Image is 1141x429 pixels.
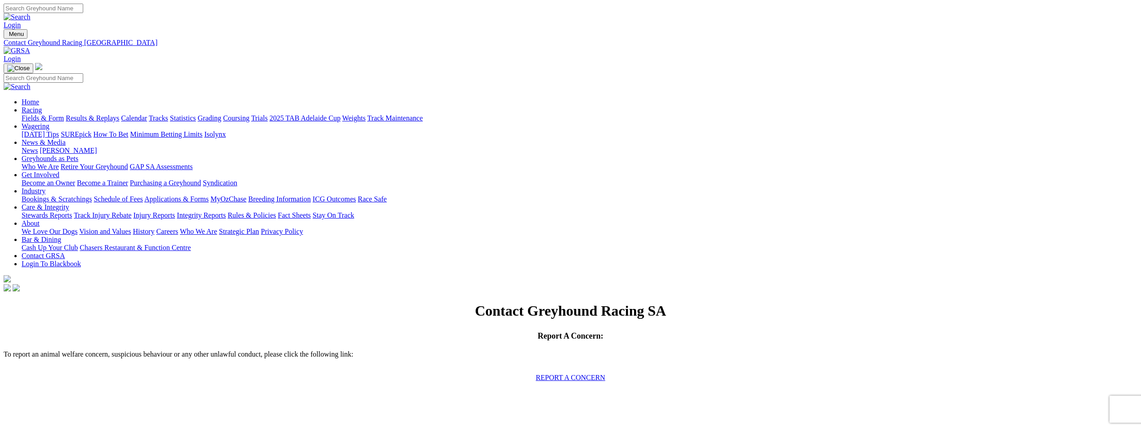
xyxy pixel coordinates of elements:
a: Weights [342,114,366,122]
a: Breeding Information [248,195,311,203]
img: logo-grsa-white.png [4,275,11,282]
button: Toggle navigation [4,29,27,39]
img: Search [4,13,31,21]
a: Careers [156,228,178,235]
span: Report A Concern: [538,331,604,340]
img: GRSA [4,47,30,55]
button: Toggle navigation [4,63,33,73]
a: Home [22,98,39,106]
a: Login To Blackbook [22,260,81,268]
img: Search [4,83,31,91]
a: News [22,147,38,154]
span: Menu [9,31,24,37]
a: MyOzChase [210,195,246,203]
a: How To Bet [94,130,129,138]
a: Schedule of Fees [94,195,143,203]
a: Trials [251,114,268,122]
a: Contact GRSA [22,252,65,259]
a: Track Maintenance [367,114,423,122]
div: Greyhounds as Pets [22,163,1137,171]
a: GAP SA Assessments [130,163,193,170]
input: Search [4,73,83,83]
a: [DATE] Tips [22,130,59,138]
a: Wagering [22,122,49,130]
img: Close [7,65,30,72]
div: Industry [22,195,1137,203]
a: Purchasing a Greyhound [130,179,201,187]
a: Cash Up Your Club [22,244,78,251]
a: Race Safe [358,195,386,203]
a: Applications & Forms [144,195,209,203]
img: logo-grsa-white.png [35,63,42,70]
a: Login [4,55,21,63]
a: Rules & Policies [228,211,276,219]
input: Search [4,4,83,13]
div: Wagering [22,130,1137,139]
a: Fact Sheets [278,211,311,219]
p: To report an animal welfare concern, suspicious behaviour or any other unlawful conduct, please c... [4,350,1137,366]
a: Coursing [223,114,250,122]
a: Syndication [203,179,237,187]
a: Tracks [149,114,168,122]
a: Results & Replays [66,114,119,122]
a: Bar & Dining [22,236,61,243]
div: About [22,228,1137,236]
a: ICG Outcomes [313,195,356,203]
a: SUREpick [61,130,91,138]
a: Who We Are [180,228,217,235]
a: Fields & Form [22,114,64,122]
a: Calendar [121,114,147,122]
a: Stay On Track [313,211,354,219]
a: Contact Greyhound Racing [GEOGRAPHIC_DATA] [4,39,1137,47]
a: Injury Reports [133,211,175,219]
img: twitter.svg [13,284,20,291]
a: REPORT A CONCERN [536,374,605,381]
a: 2025 TAB Adelaide Cup [269,114,340,122]
a: Vision and Values [79,228,131,235]
a: Retire Your Greyhound [61,163,128,170]
a: Strategic Plan [219,228,259,235]
a: Login [4,21,21,29]
a: We Love Our Dogs [22,228,77,235]
a: Racing [22,106,42,114]
a: Industry [22,187,45,195]
a: Minimum Betting Limits [130,130,202,138]
a: Chasers Restaurant & Function Centre [80,244,191,251]
a: Isolynx [204,130,226,138]
a: Bookings & Scratchings [22,195,92,203]
a: Become a Trainer [77,179,128,187]
a: Get Involved [22,171,59,179]
h1: Contact Greyhound Racing SA [4,303,1137,319]
img: facebook.svg [4,284,11,291]
a: Greyhounds as Pets [22,155,78,162]
div: Care & Integrity [22,211,1137,219]
a: Become an Owner [22,179,75,187]
a: Care & Integrity [22,203,69,211]
a: Privacy Policy [261,228,303,235]
div: Racing [22,114,1137,122]
a: [PERSON_NAME] [40,147,97,154]
div: Get Involved [22,179,1137,187]
a: Stewards Reports [22,211,72,219]
a: Statistics [170,114,196,122]
a: Grading [198,114,221,122]
a: History [133,228,154,235]
a: Track Injury Rebate [74,211,131,219]
div: Bar & Dining [22,244,1137,252]
a: Who We Are [22,163,59,170]
div: News & Media [22,147,1137,155]
a: About [22,219,40,227]
a: News & Media [22,139,66,146]
a: Integrity Reports [177,211,226,219]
